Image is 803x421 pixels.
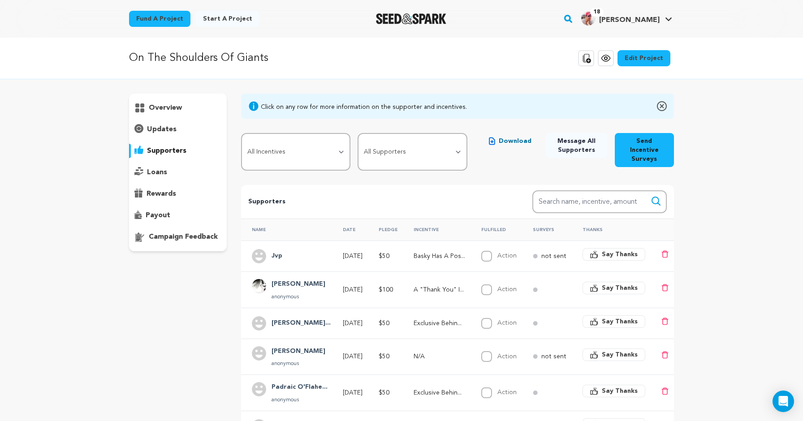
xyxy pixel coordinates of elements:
[379,287,393,293] span: $100
[379,253,389,259] span: $50
[379,390,389,396] span: $50
[272,318,331,329] h4: Isabel Perez-Loehmann
[147,167,167,178] p: loans
[252,382,266,396] img: user.png
[368,219,403,241] th: Pledge
[272,346,325,357] h4: Mauricio Milian
[602,350,638,359] span: Say Thanks
[129,11,190,27] a: Fund a project
[773,391,794,412] div: Open Intercom Messenger
[414,352,465,361] p: N/A
[583,385,645,397] button: Say Thanks
[252,346,266,361] img: user.png
[147,146,186,156] p: supporters
[129,144,227,158] button: supporters
[471,219,522,241] th: Fulfilled
[272,396,328,404] p: anonymous
[414,319,465,328] p: Exclusive Behind The Scenes Footage from the "Final Shoot"
[414,388,465,397] p: Exclusive Behind The Scenes Footage from the "Final Shoot"
[129,230,227,244] button: campaign feedback
[546,133,608,158] button: Message All Supporters
[129,101,227,115] button: overview
[579,9,674,26] a: Scott D.'s Profile
[241,219,332,241] th: Name
[272,360,325,367] p: anonymous
[248,197,504,207] p: Supporters
[617,50,670,66] a: Edit Project
[572,219,651,241] th: Thanks
[129,50,268,66] p: On The Shoulders Of Giants
[657,101,667,112] img: close-o.svg
[252,249,266,263] img: user.png
[583,248,645,261] button: Say Thanks
[343,252,363,261] p: [DATE]
[379,353,389,360] span: $50
[497,286,517,292] label: Action
[497,253,517,259] label: Action
[541,252,566,261] p: not sent
[149,232,218,242] p: campaign feedback
[602,317,638,326] span: Say Thanks
[414,252,465,261] p: Basky Has A Posse sticker
[343,285,363,294] p: [DATE]
[497,353,517,360] label: Action
[482,133,539,149] button: Download
[602,284,638,292] span: Say Thanks
[602,387,638,395] span: Say Thanks
[583,315,645,328] button: Say Thanks
[583,282,645,294] button: Say Thanks
[579,9,674,28] span: Scott D.'s Profile
[522,219,572,241] th: Surveys
[196,11,259,27] a: Start a project
[146,210,170,221] p: payout
[602,250,638,259] span: Say Thanks
[272,279,325,290] h4: Amy Johanson
[129,122,227,137] button: updates
[532,190,667,213] input: Search name, incentive, amount
[343,352,363,361] p: [DATE]
[343,388,363,397] p: [DATE]
[261,103,467,112] div: Click on any row for more information on the supporter and incentives.
[414,285,465,294] p: A "Thank You" In The Film Credits
[581,11,596,26] img: 73bbabdc3393ef94.png
[615,133,674,167] button: Send Incentive Surveys
[379,320,389,326] span: $50
[541,352,566,361] p: not sent
[581,11,660,26] div: Scott D.'s Profile
[129,208,227,223] button: payout
[129,187,227,201] button: rewards
[343,319,363,328] p: [DATE]
[553,137,600,155] span: Message All Supporters
[583,348,645,361] button: Say Thanks
[272,293,325,301] p: anonymous
[590,8,604,17] span: 18
[252,316,266,331] img: user.png
[147,124,177,135] p: updates
[376,13,446,24] a: Seed&Spark Homepage
[272,382,328,393] h4: Padraic O'Flaherty
[599,17,660,24] span: [PERSON_NAME]
[252,279,266,293] img: picture.jpeg
[499,137,531,146] span: Download
[376,13,446,24] img: Seed&Spark Logo Dark Mode
[497,389,517,395] label: Action
[129,165,227,180] button: loans
[497,320,517,326] label: Action
[403,219,471,241] th: Incentive
[272,251,282,262] h4: Jvp
[147,189,176,199] p: rewards
[149,103,182,113] p: overview
[332,219,368,241] th: Date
